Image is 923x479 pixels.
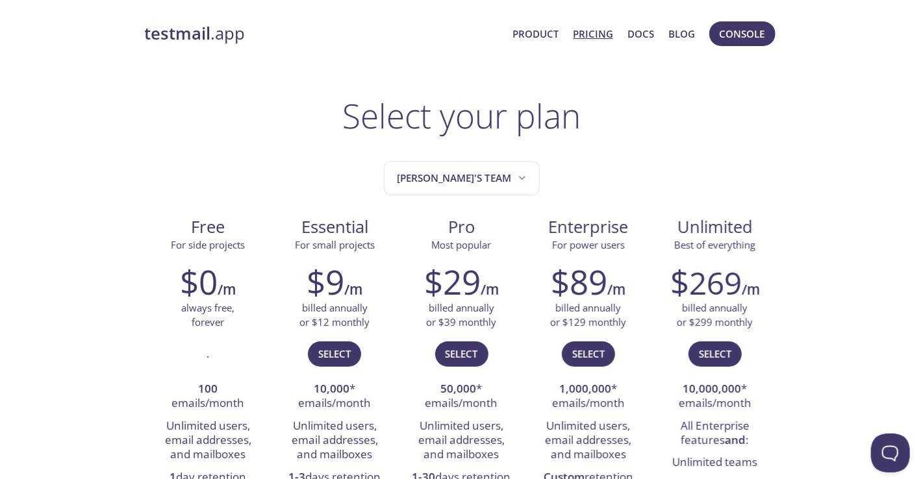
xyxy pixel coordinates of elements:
[446,345,478,362] span: Select
[155,216,261,238] span: Free
[742,278,760,301] h6: /m
[677,215,753,238] span: Unlimited
[155,378,262,415] li: emails/month
[145,22,211,45] strong: testmail
[342,96,581,135] h1: Select your plan
[318,345,351,362] span: Select
[424,262,481,301] h2: $29
[314,381,349,396] strong: 10,000
[198,381,218,396] strong: 100
[299,301,370,329] p: billed annually or $12 monthly
[295,238,375,251] span: For small projects
[408,415,515,467] li: Unlimited users, email addresses, and mailboxes
[661,415,768,452] li: All Enterprise features :
[427,301,497,329] p: billed annually or $39 monthly
[699,345,731,362] span: Select
[572,345,605,362] span: Select
[307,262,344,301] h2: $9
[674,238,755,251] span: Best of everything
[535,378,642,415] li: * emails/month
[689,262,742,304] span: 269
[535,216,641,238] span: Enterprise
[398,169,529,187] span: [PERSON_NAME]'s team
[550,301,626,329] p: billed annually or $129 monthly
[535,415,642,467] li: Unlimited users, email addresses, and mailboxes
[709,21,776,46] button: Console
[408,378,515,415] li: * emails/month
[435,341,488,366] button: Select
[481,278,499,301] h6: /m
[628,25,655,42] a: Docs
[661,452,768,474] li: Unlimited teams
[281,415,388,467] li: Unlimited users, email addresses, and mailboxes
[607,278,626,301] h6: /m
[551,262,607,301] h2: $89
[683,381,741,396] strong: 10,000,000
[308,341,361,366] button: Select
[661,378,768,415] li: * emails/month
[441,381,477,396] strong: 50,000
[720,25,765,42] span: Console
[689,341,742,366] button: Select
[409,216,514,238] span: Pro
[552,238,625,251] span: For power users
[384,161,540,195] button: Mina's team
[181,301,234,329] p: always free, forever
[218,278,236,301] h6: /m
[725,432,746,447] strong: and
[432,238,492,251] span: Most popular
[180,262,218,301] h2: $0
[677,301,753,329] p: billed annually or $299 monthly
[512,25,559,42] a: Product
[871,434,910,473] iframe: Help Scout Beacon - Open
[573,25,613,42] a: Pricing
[559,381,611,396] strong: 1,000,000
[155,415,262,467] li: Unlimited users, email addresses, and mailboxes
[562,341,615,366] button: Select
[281,378,388,415] li: * emails/month
[344,278,362,301] h6: /m
[669,25,696,42] a: Blog
[145,23,503,45] a: testmail.app
[282,216,388,238] span: Essential
[670,262,742,301] h2: $
[171,238,245,251] span: For side projects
